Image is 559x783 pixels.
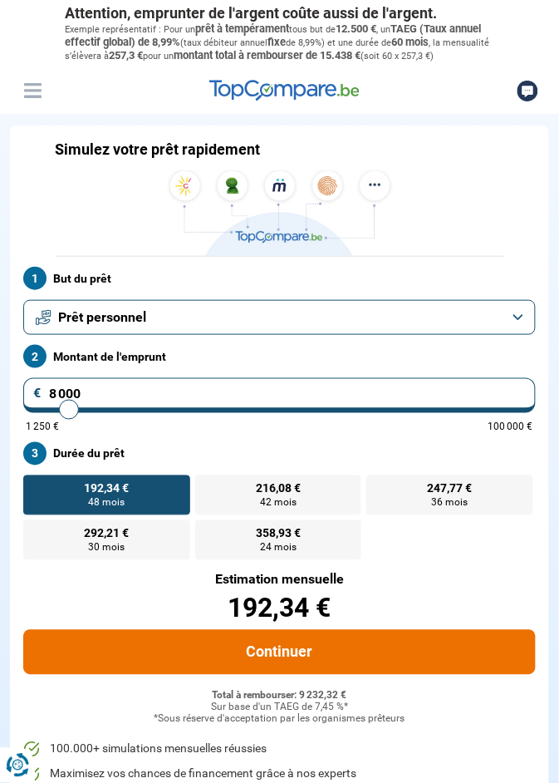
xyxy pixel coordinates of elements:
div: 192,34 € [23,595,536,622]
label: Durée du prêt [23,442,536,465]
span: € [33,387,42,400]
div: Estimation mensuelle [23,574,536,587]
span: 247,77 € [428,483,473,495]
span: 1 250 € [26,422,59,432]
span: 257,3 € [110,49,144,62]
span: TAEG (Taux annuel effectif global) de 8,99% [66,22,482,48]
div: Total à rembourser: 9 232,32 € [23,691,536,702]
label: Montant de l'emprunt [23,345,536,368]
span: montant total à rembourser de 15.438 € [174,49,361,62]
li: Maximisez vos chances de financement grâce à nos experts [23,766,536,783]
span: 12.500 € [336,22,377,35]
span: 358,93 € [256,528,301,539]
span: 100 000 € [488,422,533,432]
li: 100.000+ simulations mensuelles réussies [23,741,536,758]
span: fixe [268,36,287,48]
h1: Simulez votre prêt rapidement [56,140,261,159]
span: 30 mois [88,543,125,553]
span: 60 mois [392,36,429,48]
span: 216,08 € [256,483,301,495]
span: 292,21 € [84,528,129,539]
p: Attention, emprunter de l'argent coûte aussi de l'argent. [66,4,494,22]
button: Menu [20,78,45,103]
span: Prêt personnel [58,308,146,327]
button: Continuer [23,630,536,675]
span: 192,34 € [84,483,129,495]
img: TopCompare.be [164,170,396,256]
span: 48 mois [88,498,125,508]
label: But du prêt [23,267,536,290]
button: Prêt personnel [23,300,536,335]
span: 42 mois [260,498,297,508]
div: Sur base d'un TAEG de 7,45 %* [23,702,536,714]
span: 24 mois [260,543,297,553]
span: prêt à tempérament [196,22,290,35]
span: 36 mois [432,498,468,508]
div: *Sous réserve d'acceptation par les organismes prêteurs [23,714,536,726]
p: Exemple représentatif : Pour un tous but de , un (taux débiteur annuel de 8,99%) et une durée de ... [66,22,494,63]
img: TopCompare [209,80,360,101]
